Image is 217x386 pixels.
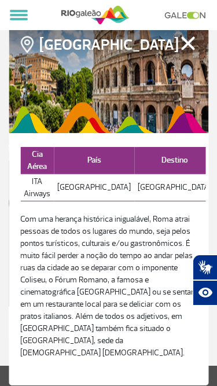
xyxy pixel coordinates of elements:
[20,147,54,174] th: Cia Aérea
[54,174,134,201] td: [GEOGRAPHIC_DATA]
[193,280,217,306] button: Abrir recursos assistivos.
[20,213,197,359] p: Com uma herança histórica inigualável, Roma atrai pessoas de todos os lugares do mundo, seja pelo...
[9,20,208,133] img: rome.png
[54,147,134,174] th: País
[193,255,217,280] button: Abrir tradutor de língua de sinais.
[134,174,215,201] td: [GEOGRAPHIC_DATA]
[20,35,190,57] h4: [GEOGRAPHIC_DATA]
[20,174,54,201] td: ITA Airways
[193,255,217,306] div: Plugin de acessibilidade da Hand Talk.
[134,147,215,174] th: Destino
